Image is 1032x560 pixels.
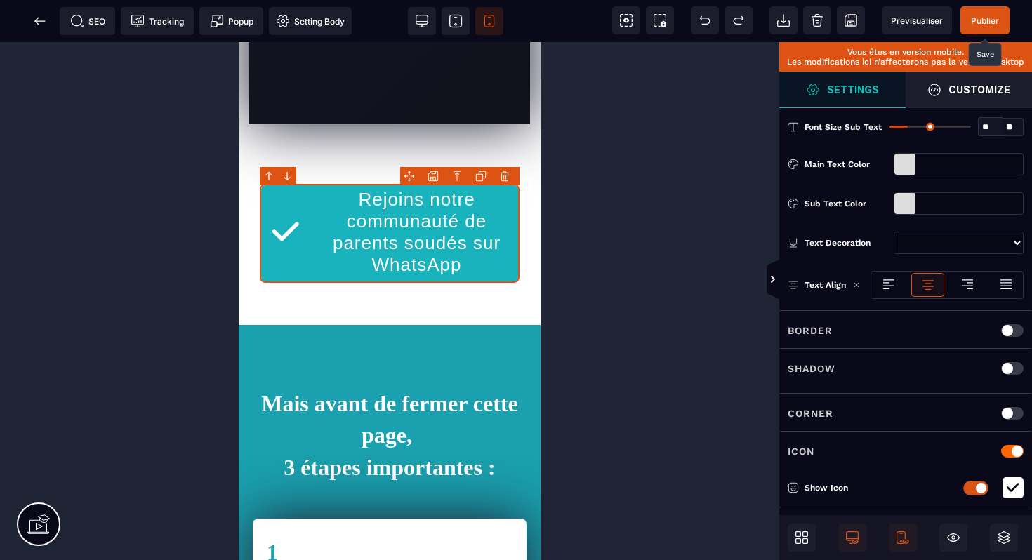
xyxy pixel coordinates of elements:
span: Tracking [131,14,184,28]
span: Open Blocks [788,524,816,552]
div: Main Text Color [805,157,888,171]
span: Settings [779,72,906,108]
div: Text Decoration [805,236,888,250]
p: Border [788,322,833,339]
text: Ajoutez un rappel [28,531,274,547]
p: Shadow [788,360,835,377]
img: logo_orange.svg [22,22,34,34]
img: loading [853,281,860,288]
span: Previsualiser [891,15,943,26]
span: Setting Body [276,14,345,28]
span: Open Style Manager [906,72,1032,108]
div: Domaine: [DOMAIN_NAME] [37,36,159,48]
p: Show Icon [788,481,946,495]
p: Text Align [788,278,846,292]
img: tab_keywords_by_traffic_grey.svg [159,81,171,93]
h1: 1 [28,491,274,531]
p: Vous êtes en version mobile. [786,47,1025,57]
div: v 4.0.25 [39,22,69,34]
img: website_grey.svg [22,36,34,48]
p: Les modifications ici n’affecterons pas la version desktop [786,57,1025,67]
span: Desktop Only [838,524,866,552]
span: Popup [210,14,253,28]
strong: Customize [948,84,1010,95]
span: SEO [70,14,105,28]
button: Rejoins notre communauté de parents soudés sur WhatsApp [21,142,281,241]
span: Publier [971,15,999,26]
img: tab_domain_overview_orange.svg [57,81,68,93]
span: View components [612,6,640,34]
span: Hide/Show Block [939,524,967,552]
div: Mots-clés [175,83,215,92]
div: Domaine [72,83,108,92]
div: Sub Text Color [805,196,888,211]
span: Mobile Only [889,524,917,552]
span: Font Size Sub Text [805,121,882,133]
p: Icon [788,443,814,460]
span: Screenshot [646,6,674,34]
span: Open Layers [990,524,1018,552]
span: Preview [882,6,952,34]
strong: Settings [827,84,879,95]
p: Corner [788,405,833,422]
